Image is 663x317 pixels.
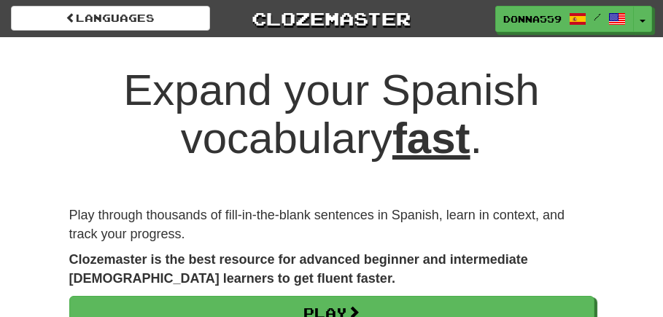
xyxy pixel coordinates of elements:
a: Clozemaster [232,6,431,31]
span: / [594,12,601,22]
strong: Clozemaster is the best resource for advanced beginner and intermediate [DEMOGRAPHIC_DATA] learne... [69,252,528,286]
a: Languages [11,6,210,31]
p: Play through thousands of fill-in-the-blank sentences in Spanish, learn in context, and track you... [69,206,594,243]
span: Donna559 [503,12,562,26]
a: Donna559 / [495,6,634,32]
h1: Expand your Spanish vocabulary . [69,66,594,163]
u: fast [392,114,470,163]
